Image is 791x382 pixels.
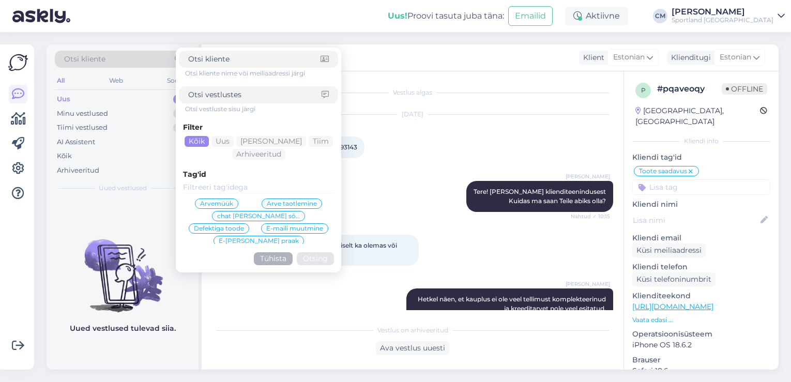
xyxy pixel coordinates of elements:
[64,54,105,65] span: Otsi kliente
[667,52,711,63] div: Klienditugi
[632,136,770,146] div: Kliendi info
[672,8,773,16] div: [PERSON_NAME]
[57,109,108,119] div: Minu vestlused
[212,110,613,119] div: [DATE]
[632,340,770,350] p: iPhone OS 18.6.2
[657,83,722,95] div: # pqaveoqy
[571,212,610,220] span: Nähtud ✓ 10:15
[633,215,758,226] input: Lisa nimi
[188,89,322,100] input: Otsi vestlustes
[188,54,321,65] input: Otsi kliente
[632,302,713,311] a: [URL][DOMAIN_NAME]
[653,9,667,23] div: CM
[57,123,108,133] div: Tiimi vestlused
[212,88,613,97] div: Vestlus algas
[474,188,606,205] span: Tere! [PERSON_NAME] klienditeenindusest Kuidas ma saan Teile abiks olla?
[185,104,338,114] div: Otsi vestluste sisu järgi
[99,184,147,193] span: Uued vestlused
[183,169,334,180] div: Tag'id
[183,182,334,193] input: Filtreeri tag'idega
[388,11,407,21] b: Uus!
[377,326,448,335] span: Vestlus on arhiveeritud
[566,173,610,180] span: [PERSON_NAME]
[173,109,188,119] div: 0
[55,74,67,87] div: All
[672,16,773,24] div: Sportland [GEOGRAPHIC_DATA]
[47,221,199,314] img: No chats
[632,291,770,301] p: Klienditeekond
[57,94,70,104] div: Uus
[183,122,334,133] div: Filter
[632,199,770,210] p: Kliendi nimi
[613,52,645,63] span: Estonian
[165,74,190,87] div: Socials
[185,69,338,78] div: Otsi kliente nime või meiliaadressi järgi
[508,6,553,26] button: Emailid
[672,8,785,24] a: [PERSON_NAME]Sportland [GEOGRAPHIC_DATA]
[641,86,646,94] span: p
[632,152,770,163] p: Kliendi tag'id
[632,365,770,376] p: Safari 18.6
[376,341,449,355] div: Ava vestlus uuesti
[632,243,706,257] div: Küsi meiliaadressi
[632,272,716,286] div: Küsi telefoninumbrit
[632,233,770,243] p: Kliendi email
[418,295,607,312] span: Hetkel näen, et kauplus ei ole veel tellimust komplekteerinud ja kreeditarvet pole veel esitatud.
[635,105,760,127] div: [GEOGRAPHIC_DATA], [GEOGRAPHIC_DATA]
[632,355,770,365] p: Brauser
[388,10,504,22] div: Proovi tasuta juba täna:
[57,137,95,147] div: AI Assistent
[173,123,188,133] div: 0
[632,179,770,195] input: Lisa tag
[200,201,233,207] span: Arvemüük
[722,83,767,95] span: Offline
[173,94,188,104] div: 0
[57,151,72,161] div: Kõik
[632,329,770,340] p: Operatsioonisüsteem
[107,74,125,87] div: Web
[632,262,770,272] p: Kliendi telefon
[566,280,610,288] span: [PERSON_NAME]
[565,7,628,25] div: Aktiivne
[579,52,604,63] div: Klient
[57,165,99,176] div: Arhiveeritud
[639,168,687,174] span: Toote saadavus
[185,136,209,147] div: Kõik
[720,52,751,63] span: Estonian
[632,315,770,325] p: Vaata edasi ...
[8,53,28,72] img: Askly Logo
[194,225,244,232] span: Defektiga toode
[70,323,176,334] p: Uued vestlused tulevad siia.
